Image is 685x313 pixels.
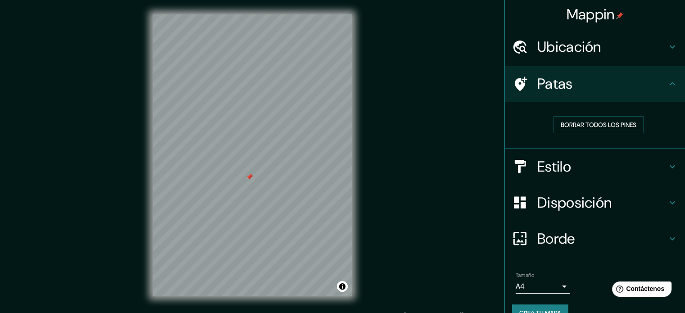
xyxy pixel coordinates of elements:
font: Estilo [537,157,571,176]
img: pin-icon.png [616,12,623,19]
font: Borde [537,229,575,248]
div: Ubicación [505,29,685,65]
div: Patas [505,66,685,102]
div: Disposición [505,185,685,221]
font: Borrar todos los pines [561,121,636,129]
button: Borrar todos los pines [553,116,644,133]
div: Estilo [505,149,685,185]
font: Patas [537,74,573,93]
div: Borde [505,221,685,257]
canvas: Mapa [153,14,352,296]
iframe: Lanzador de widgets de ayuda [605,278,675,303]
div: A4 [516,279,570,294]
font: A4 [516,281,525,291]
font: Tamaño [516,272,534,279]
font: Disposición [537,193,612,212]
font: Ubicación [537,37,601,56]
font: Mappin [567,5,615,24]
button: Activar o desactivar atribución [337,281,348,292]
